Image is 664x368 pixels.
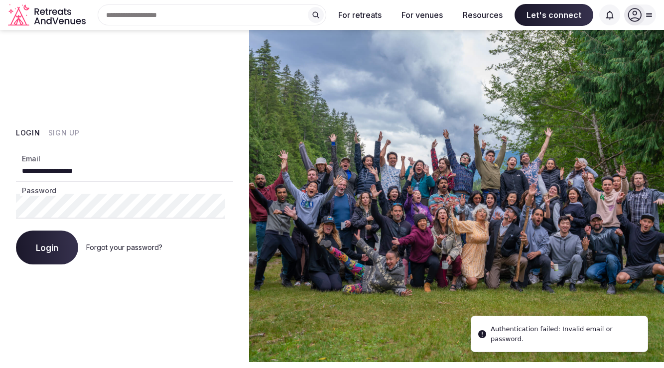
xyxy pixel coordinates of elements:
a: Visit the homepage [8,4,88,26]
button: Login [16,231,78,264]
button: Sign Up [48,128,80,138]
div: Authentication failed: Invalid email or password. [491,324,640,344]
svg: Retreats and Venues company logo [8,4,88,26]
button: Resources [455,4,511,26]
a: Forgot your password? [86,243,162,251]
button: For venues [394,4,451,26]
img: My Account Background [249,30,664,362]
span: Let's connect [515,4,593,26]
button: Login [16,128,40,138]
span: Login [36,243,58,252]
button: For retreats [330,4,390,26]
